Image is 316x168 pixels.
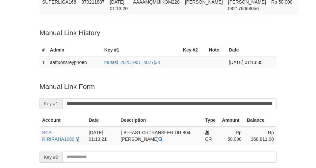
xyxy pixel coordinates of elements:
th: Date [86,114,118,126]
th: Date [226,44,276,56]
th: Admin [47,44,102,56]
a: Copy RIRIRAHA1089 to clipboard [76,136,80,142]
th: Balance [244,114,276,126]
span: CR [205,136,212,142]
td: aaftuonsreyphoen [47,56,102,68]
th: # [39,44,47,56]
td: [DATE] 01:13:35 [226,56,276,68]
td: [DATE] 01:13:21 [86,126,118,145]
a: RIRIRAHA1089 [42,136,74,142]
span: Copy 082176068056 to clipboard [228,6,259,11]
th: Account [39,114,86,126]
span: Key #2 [39,152,62,163]
td: { BI-FAST CRTRANSFER DR 804 [PERSON_NAME] [118,126,202,145]
th: Note [206,44,226,56]
td: 1 [39,56,47,68]
th: Description [118,114,202,126]
th: Type [202,114,219,126]
th: Key #1 [102,44,180,56]
p: Manual Link History [39,28,276,37]
a: mutasi_20251001_4877|34 [104,60,160,65]
th: Amount [220,114,244,126]
td: Rp 50.000 [220,126,244,145]
span: BCA [42,130,51,135]
span: Key #1 [39,98,62,109]
th: Key #2 [180,44,206,56]
p: Manual Link Form [39,82,276,91]
td: Rp 368.811,00 [244,126,276,145]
